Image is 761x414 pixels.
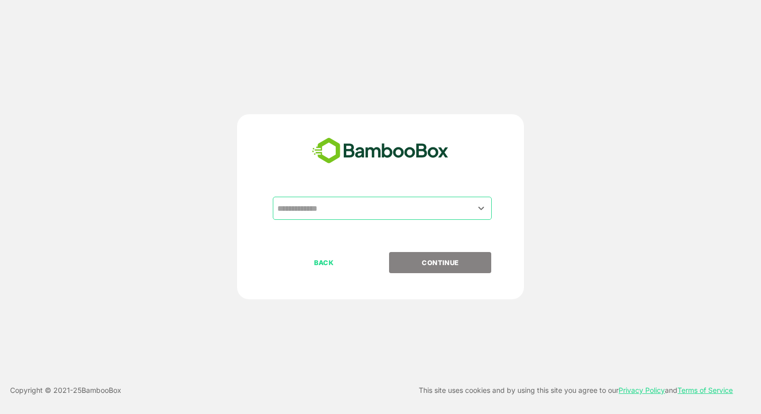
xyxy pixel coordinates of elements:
[390,257,491,268] p: CONTINUE
[419,384,733,396] p: This site uses cookies and by using this site you agree to our and
[10,384,121,396] p: Copyright © 2021- 25 BambooBox
[274,257,374,268] p: BACK
[475,201,488,215] button: Open
[307,134,454,168] img: bamboobox
[677,386,733,394] a: Terms of Service
[273,252,375,273] button: BACK
[619,386,665,394] a: Privacy Policy
[389,252,491,273] button: CONTINUE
